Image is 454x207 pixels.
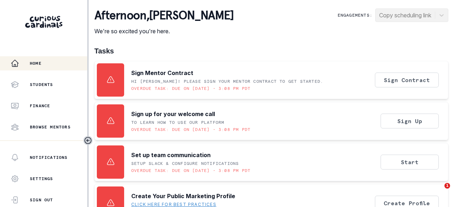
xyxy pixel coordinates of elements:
[338,12,372,18] p: Engagements:
[30,155,68,160] p: Notifications
[131,168,250,173] p: Overdue task: Due on [DATE] • 3:08 PM PDT
[131,151,211,159] p: Set up team communication
[131,161,239,166] p: Setup Slack & Configure Notifications
[30,82,53,87] p: Students
[94,8,234,23] p: afternoon , [PERSON_NAME]
[131,120,224,125] p: To learn how to use our platform
[30,124,71,130] p: Browse Mentors
[131,69,193,77] p: Sign Mentor Contract
[83,136,93,145] button: Toggle sidebar
[30,61,41,66] p: Home
[375,73,439,87] button: Sign Contract
[430,183,447,200] iframe: Intercom live chat
[131,110,215,118] p: Sign up for your welcome call
[94,47,448,55] h1: Tasks
[381,114,439,128] button: Sign Up
[30,197,53,203] p: Sign Out
[444,183,450,189] span: 1
[131,127,250,132] p: Overdue task: Due on [DATE] • 3:08 PM PDT
[131,79,323,84] p: Hi [PERSON_NAME]! Please sign your mentor contract to get started.
[381,155,439,169] button: Start
[25,16,62,28] img: Curious Cardinals Logo
[131,86,250,91] p: Overdue task: Due on [DATE] • 3:08 PM PDT
[30,103,50,109] p: Finance
[30,176,53,182] p: Settings
[131,192,235,200] p: Create Your Public Marketing Profile
[94,27,234,35] p: We're so excited you're here.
